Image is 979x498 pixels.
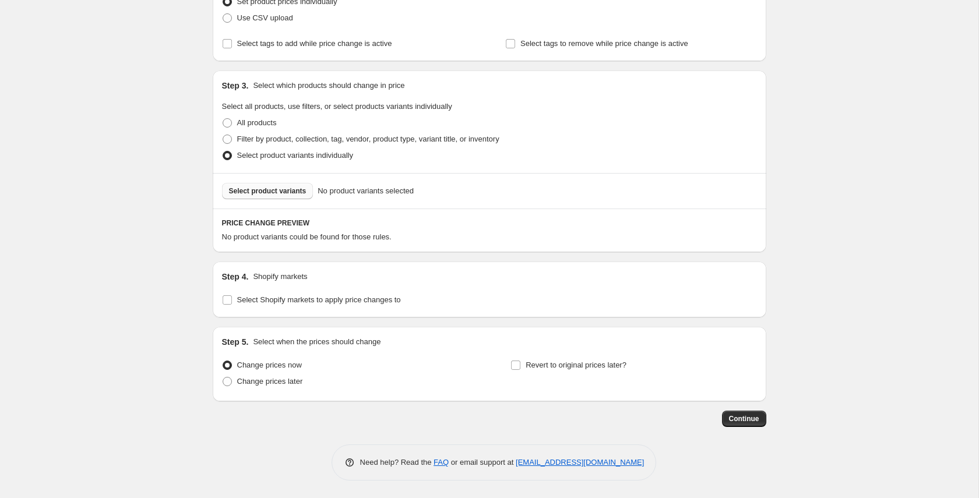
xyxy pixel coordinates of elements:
[360,458,434,467] span: Need help? Read the
[222,102,452,111] span: Select all products, use filters, or select products variants individually
[253,271,307,282] p: Shopify markets
[520,39,688,48] span: Select tags to remove while price change is active
[222,271,249,282] h2: Step 4.
[434,458,449,467] a: FAQ
[237,13,293,22] span: Use CSV upload
[526,361,626,369] span: Revert to original prices later?
[222,80,249,91] h2: Step 3.
[318,185,414,197] span: No product variants selected
[237,135,499,143] span: Filter by product, collection, tag, vendor, product type, variant title, or inventory
[222,336,249,348] h2: Step 5.
[253,336,381,348] p: Select when the prices should change
[253,80,404,91] p: Select which products should change in price
[237,151,353,160] span: Select product variants individually
[237,361,302,369] span: Change prices now
[222,232,392,241] span: No product variants could be found for those rules.
[516,458,644,467] a: [EMAIL_ADDRESS][DOMAIN_NAME]
[237,377,303,386] span: Change prices later
[222,183,314,199] button: Select product variants
[237,295,401,304] span: Select Shopify markets to apply price changes to
[722,411,766,427] button: Continue
[449,458,516,467] span: or email support at
[237,39,392,48] span: Select tags to add while price change is active
[237,118,277,127] span: All products
[229,186,307,196] span: Select product variants
[222,218,757,228] h6: PRICE CHANGE PREVIEW
[729,414,759,423] span: Continue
